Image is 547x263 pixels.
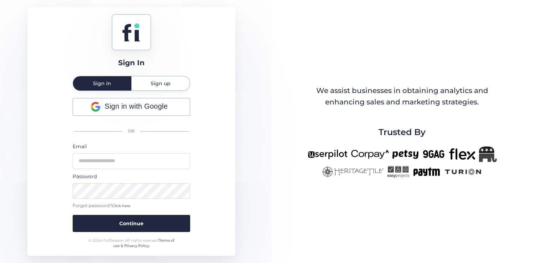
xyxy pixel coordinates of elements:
[73,202,190,209] div: Forgot password?
[308,146,348,162] img: userpilot-new.png
[73,143,190,150] div: Email
[387,166,409,178] img: easyprojects-new.png
[322,166,384,178] img: heritagetile-new.png
[479,146,497,162] img: Republicanlogo-bw.png
[119,220,144,227] span: Continue
[112,203,130,208] span: Click here
[93,81,111,86] span: Sign in
[73,172,190,180] div: Password
[351,146,389,162] img: corpay-new.png
[444,166,483,178] img: turion-new.png
[308,85,496,108] div: We assist businesses in obtaining analytics and enhancing sales and marketing strategies.
[379,125,426,139] span: Trusted By
[151,81,171,86] span: Sign up
[413,166,440,178] img: paytm-new.png
[449,146,475,162] img: flex-new.png
[118,57,145,68] div: Sign In
[422,146,446,162] img: 9gag-new.png
[85,238,177,249] div: © 2024 FullSession. All rights reserved.
[105,101,168,112] span: Sign in with Google
[73,215,190,232] button: Continue
[73,124,190,139] div: OR
[392,146,418,162] img: petsy-new.png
